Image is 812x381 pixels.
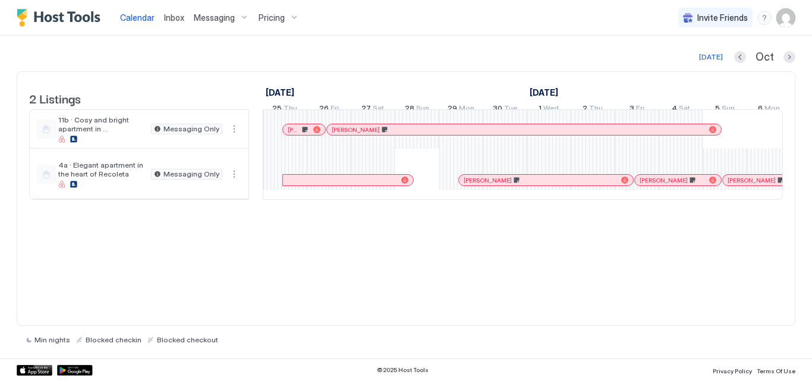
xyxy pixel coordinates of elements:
[728,177,776,184] span: [PERSON_NAME]
[734,51,746,63] button: Previous month
[699,52,723,62] div: [DATE]
[58,115,146,133] span: 11b · Cosy and bright apartment in [GEOGRAPHIC_DATA]
[672,103,677,116] span: 4
[377,366,429,374] span: © 2025 Host Tools
[288,126,300,134] span: [PERSON_NAME]
[757,11,772,25] div: menu
[272,103,282,116] span: 25
[263,84,297,101] a: September 25, 2025
[319,103,329,116] span: 26
[227,122,241,136] div: menu
[712,101,738,118] a: October 5, 2025
[405,103,414,116] span: 28
[758,103,763,116] span: 6
[490,101,520,118] a: September 30, 2025
[194,12,235,23] span: Messaging
[640,177,688,184] span: [PERSON_NAME]
[764,103,780,116] span: Mon
[543,103,559,116] span: Wed
[697,12,748,23] span: Invite Friends
[756,51,774,64] span: Oct
[697,50,725,64] button: [DATE]
[17,365,52,376] a: App Store
[679,103,690,116] span: Sat
[373,103,384,116] span: Sat
[504,103,517,116] span: Tue
[284,103,297,116] span: Thu
[713,367,752,374] span: Privacy Policy
[227,122,241,136] button: More options
[269,101,300,118] a: September 25, 2025
[164,11,184,24] a: Inbox
[402,101,432,118] a: September 28, 2025
[636,103,644,116] span: Fri
[29,89,81,107] span: 2 Listings
[536,101,562,118] a: October 1, 2025
[448,103,457,116] span: 29
[34,335,70,344] span: Min nights
[58,160,146,178] span: 4a · Elegant apartment in the heart of Recoleta
[464,177,512,184] span: [PERSON_NAME]
[669,101,693,118] a: October 4, 2025
[583,103,587,116] span: 2
[539,103,542,116] span: 1
[776,8,795,27] div: User profile
[527,84,561,101] a: October 1, 2025
[358,101,387,118] a: September 27, 2025
[332,126,380,134] span: [PERSON_NAME]
[757,367,795,374] span: Terms Of Use
[783,51,795,63] button: Next month
[86,335,141,344] span: Blocked checkin
[259,12,285,23] span: Pricing
[589,103,603,116] span: Thu
[416,103,429,116] span: Sun
[713,364,752,376] a: Privacy Policy
[227,167,241,181] div: menu
[316,101,342,118] a: September 26, 2025
[630,103,634,116] span: 3
[722,103,735,116] span: Sun
[459,103,474,116] span: Mon
[755,101,783,118] a: October 6, 2025
[757,364,795,376] a: Terms Of Use
[120,12,155,23] span: Calendar
[227,167,241,181] button: More options
[715,103,720,116] span: 5
[445,101,477,118] a: September 29, 2025
[361,103,371,116] span: 27
[57,365,93,376] a: Google Play Store
[164,12,184,23] span: Inbox
[157,335,218,344] span: Blocked checkout
[331,103,339,116] span: Fri
[493,103,502,116] span: 30
[580,101,606,118] a: October 2, 2025
[627,101,647,118] a: October 3, 2025
[120,11,155,24] a: Calendar
[17,9,106,27] a: Host Tools Logo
